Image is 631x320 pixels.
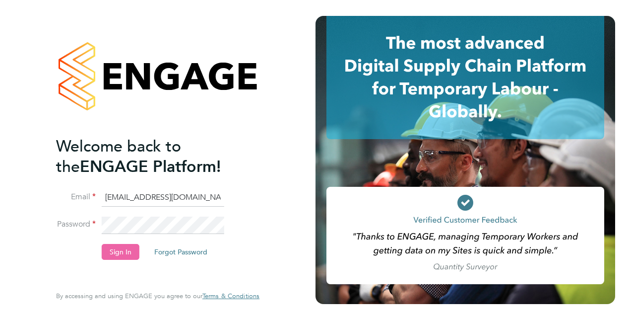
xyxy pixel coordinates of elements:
button: Forgot Password [146,244,215,260]
button: Sign In [102,244,139,260]
input: Enter your work email... [102,189,224,207]
span: Welcome back to the [56,137,181,176]
span: By accessing and using ENGAGE you agree to our [56,292,259,300]
label: Email [56,192,96,202]
h2: ENGAGE Platform! [56,136,250,177]
span: Terms & Conditions [202,292,259,300]
a: Terms & Conditions [202,292,259,300]
label: Password [56,219,96,230]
